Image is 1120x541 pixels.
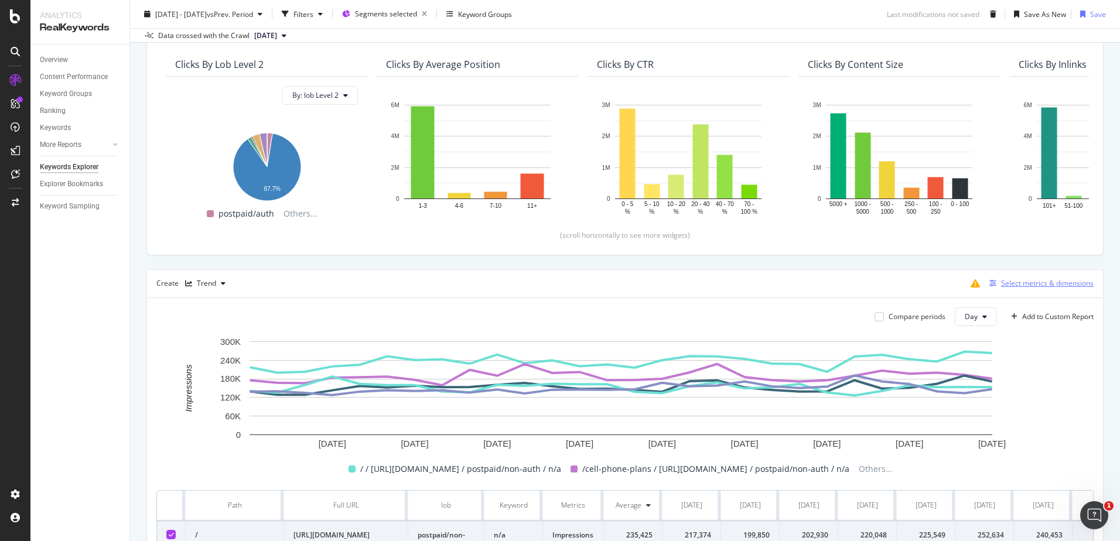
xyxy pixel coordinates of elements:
[622,201,633,207] text: 0 - 5
[401,439,428,448] text: [DATE]
[1023,530,1063,540] div: 240,453
[236,429,241,439] text: 0
[740,500,761,511] div: [DATE]
[220,336,241,346] text: 300K
[40,200,121,213] a: Keyword Sampling
[40,178,103,190] div: Explorer Bookmarks
[829,201,848,207] text: 5000 +
[951,201,969,207] text: 0 - 100
[391,164,399,170] text: 2M
[813,164,821,170] text: 1M
[418,500,474,511] div: lob
[974,500,995,511] div: [DATE]
[218,207,274,221] span: postpaid/auth
[220,355,241,365] text: 240K
[929,201,943,207] text: 100 -
[40,161,121,173] a: Keywords Explorer
[458,9,512,19] div: Keyword Groups
[40,71,121,83] a: Content Performance
[880,208,894,215] text: 1000
[855,201,871,207] text: 1000 -
[391,102,399,108] text: 6M
[818,196,821,202] text: 0
[220,392,241,402] text: 120K
[442,5,517,23] button: Keyword Groups
[1024,133,1032,139] text: 4M
[40,88,92,100] div: Keyword Groups
[156,274,230,293] div: Create
[741,208,757,215] text: 100 %
[155,9,207,19] span: [DATE] - [DATE]
[607,196,610,202] text: 0
[625,208,630,215] text: %
[319,439,346,448] text: [DATE]
[730,530,770,540] div: 199,850
[916,500,937,511] div: [DATE]
[681,500,702,511] div: [DATE]
[40,21,120,35] div: RealKeywords
[175,127,358,203] div: A chart.
[250,29,291,43] button: [DATE]
[985,276,1094,290] button: Select metrics & dimensions
[337,5,432,23] button: Segments selected
[40,122,121,134] a: Keywords
[978,439,1006,448] text: [DATE]
[161,230,1089,240] div: (scroll horizontally to see more widgets)
[264,186,280,192] text: 87.7%
[813,102,821,108] text: 3M
[744,201,754,207] text: 70 -
[808,99,991,217] svg: A chart.
[40,139,81,151] div: More Reports
[955,307,997,326] button: Day
[254,30,277,41] span: 2025 Sep. 5th
[716,201,735,207] text: 40 - 70
[691,201,710,207] text: 20 - 40
[1024,164,1032,170] text: 2M
[183,364,193,412] text: Impressions
[896,439,923,448] text: [DATE]
[197,280,216,287] div: Trend
[1104,501,1114,511] span: 1
[293,500,398,511] div: Full URL
[40,88,121,100] a: Keyword Groups
[1043,202,1056,208] text: 101+
[207,9,253,19] span: vs Prev. Period
[40,178,121,190] a: Explorer Bookmarks
[396,196,399,202] text: 0
[1022,313,1094,320] div: Add to Custom Report
[672,530,711,540] div: 217,374
[649,208,654,215] text: %
[386,99,569,217] svg: A chart.
[391,133,399,139] text: 4M
[648,439,676,448] text: [DATE]
[40,71,108,83] div: Content Performance
[602,164,610,170] text: 1M
[40,105,121,117] a: Ranking
[880,201,894,207] text: 500 -
[175,59,264,70] div: Clicks By lob Level 2
[292,90,339,100] span: By: lob Level 2
[158,30,250,41] div: Data crossed with the Crawl
[1090,9,1106,19] div: Save
[220,374,241,384] text: 180K
[40,54,121,66] a: Overview
[813,439,841,448] text: [DATE]
[848,530,887,540] div: 220,048
[360,462,561,476] span: / / [URL][DOMAIN_NAME] / postpaid/non-auth / n/a
[854,462,897,476] span: Others...
[1064,202,1083,208] text: 51-100
[931,208,941,215] text: 250
[156,335,1085,453] svg: A chart.
[906,530,945,540] div: 225,549
[965,530,1004,540] div: 252,634
[40,105,66,117] div: Ranking
[857,500,878,511] div: [DATE]
[355,9,417,19] span: Segments selected
[1033,500,1054,511] div: [DATE]
[418,202,427,208] text: 1-3
[277,5,327,23] button: Filters
[597,99,780,217] svg: A chart.
[40,200,100,213] div: Keyword Sampling
[552,500,594,511] div: Metrics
